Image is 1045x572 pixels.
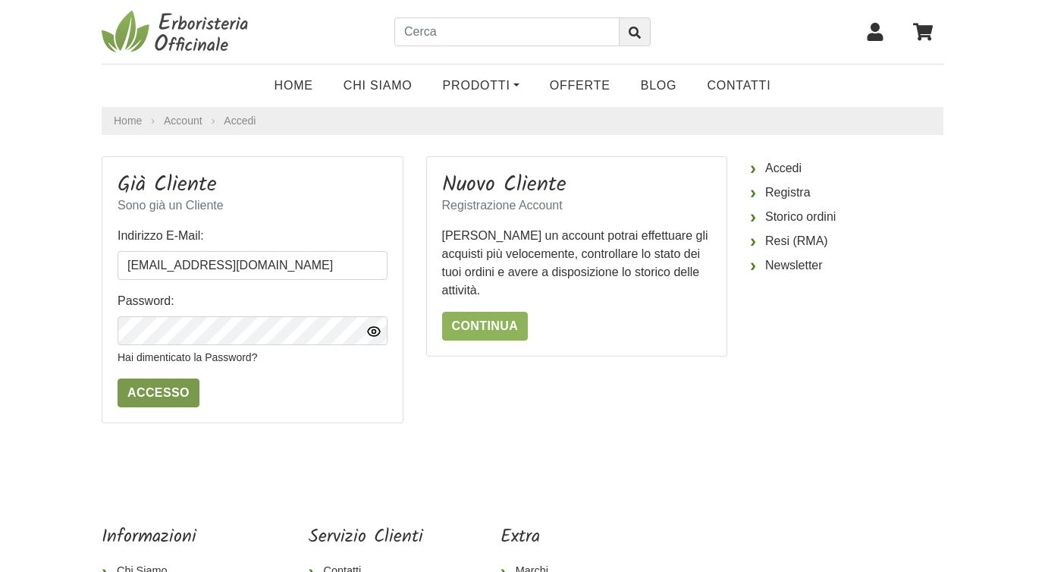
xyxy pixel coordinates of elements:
input: Indirizzo E-Mail: [118,251,388,280]
h5: Servizio Clienti [309,526,423,548]
a: Chi Siamo [328,71,428,101]
a: Resi (RMA) [750,229,943,253]
input: Cerca [394,17,620,46]
a: Hai dimenticato la Password? [118,351,257,363]
a: Accedi [750,156,943,181]
p: Sono già un Cliente [118,196,388,215]
p: Registrazione Account [442,196,712,215]
h5: Extra [501,526,601,548]
a: OFFERTE [535,71,626,101]
h3: Già Cliente [118,172,388,198]
h3: Nuovo Cliente [442,172,712,198]
a: Account [164,113,202,129]
p: [PERSON_NAME] un account potrai effettuare gli acquisti più velocemente, controllare lo stato dei... [442,227,712,300]
label: Password: [118,292,174,310]
a: Accedi [224,115,256,127]
a: Continua [442,312,529,341]
a: Home [259,71,328,101]
img: Erboristeria Officinale [102,9,253,55]
a: Contatti [692,71,786,101]
a: Newsletter [750,253,943,278]
a: Prodotti [428,71,535,101]
a: Home [114,113,142,129]
nav: breadcrumb [102,107,943,135]
input: Accesso [118,379,199,407]
a: Blog [626,71,692,101]
h5: Informazioni [102,526,231,548]
label: Indirizzo E-Mail: [118,227,204,245]
a: Registra [750,181,943,205]
a: Storico ordini [750,205,943,229]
